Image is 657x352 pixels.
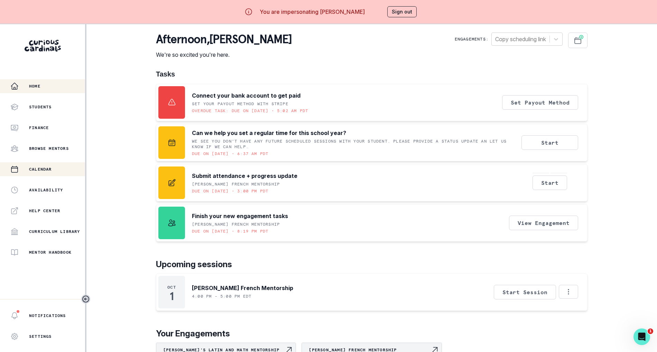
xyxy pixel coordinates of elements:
[29,334,52,339] p: Settings
[521,135,578,150] button: Start
[568,33,587,48] button: Schedule Sessions
[192,188,268,194] p: Due on [DATE] • 3:00 PM PDT
[192,294,251,299] p: 4:00 PM - 5:00 PM EDT
[192,138,519,150] p: We see you don't have any future scheduled sessions with your student. Please provide a status up...
[192,181,280,187] p: [PERSON_NAME] French Mentorship
[192,228,268,234] p: Due on [DATE] • 8:19 PM PDT
[156,258,587,271] p: Upcoming sessions
[29,250,72,255] p: Mentor Handbook
[509,216,578,230] button: View Engagement
[29,166,52,172] p: Calendar
[29,146,69,151] p: Browse Mentors
[29,125,49,130] p: Finance
[192,129,346,137] p: Can we help you set a regular time for this school year?
[192,91,300,100] p: Connect your bank account to get paid
[29,83,40,89] p: Home
[156,33,292,46] p: afternoon , [PERSON_NAME]
[192,172,297,180] p: Submit attendance + progress update
[25,40,61,52] img: Curious Cardinals Logo
[29,208,60,214] p: Help Center
[167,285,176,290] p: Oct
[494,285,556,299] button: Start Session
[29,104,52,110] p: Students
[648,328,653,334] span: 1
[156,51,292,59] p: We're so excited you're here.
[81,295,90,304] button: Toggle sidebar
[156,327,587,340] p: Your Engagements
[455,36,489,42] p: Engagements:
[559,285,578,299] button: Options
[192,151,268,156] p: Due on [DATE] • 6:37 AM PDT
[387,6,417,17] button: Sign out
[192,212,288,220] p: Finish your new engagement tasks
[502,95,578,110] button: Set Payout Method
[260,8,365,16] p: You are impersonating [PERSON_NAME]
[633,328,650,345] iframe: Intercom live chat
[29,187,63,193] p: Availability
[192,108,308,114] p: Overdue task: Due on [DATE] • 5:02 AM PDT
[533,175,567,190] button: Start
[156,70,587,78] h1: Tasks
[29,229,80,234] p: Curriculum Library
[29,313,66,318] p: Notifications
[192,101,288,107] p: Set your payout method with Stripe
[192,222,280,227] p: [PERSON_NAME] French Mentorship
[170,293,174,300] p: 1
[192,284,293,292] p: [PERSON_NAME] French Mentorship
